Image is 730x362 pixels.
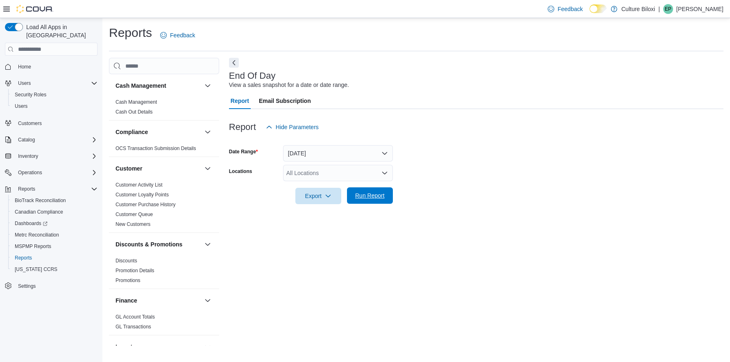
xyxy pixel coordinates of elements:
button: Finance [203,296,213,305]
button: Metrc Reconciliation [8,229,101,241]
button: Finance [116,296,201,305]
h3: Customer [116,164,142,173]
span: Settings [15,281,97,291]
span: Operations [15,168,97,178]
span: Security Roles [11,90,97,100]
h3: Report [229,122,256,132]
a: Users [11,101,31,111]
span: Hide Parameters [276,123,319,131]
div: Customer [109,180,219,232]
a: [US_STATE] CCRS [11,264,61,274]
button: Canadian Compliance [8,206,101,218]
button: Catalog [15,135,38,145]
p: Culture Biloxi [621,4,655,14]
h1: Reports [109,25,152,41]
span: Customer Purchase History [116,201,176,208]
a: Promotions [116,278,141,283]
span: GL Transactions [116,323,151,330]
span: Cash Out Details [116,109,153,115]
a: Customer Activity List [116,182,163,188]
a: Customer Loyalty Points [116,192,169,198]
span: MSPMP Reports [11,241,97,251]
span: EP [665,4,671,14]
a: Security Roles [11,90,50,100]
span: Operations [18,169,42,176]
button: Compliance [203,127,213,137]
label: Date Range [229,148,258,155]
button: Users [2,77,101,89]
a: BioTrack Reconciliation [11,196,69,205]
span: Reports [18,186,35,192]
span: BioTrack Reconciliation [15,197,66,204]
button: Reports [8,252,101,264]
span: Washington CCRS [11,264,97,274]
button: Customers [2,117,101,129]
button: Inventory [116,343,201,351]
span: Discounts [116,257,137,264]
button: Users [8,100,101,112]
span: Reports [15,255,32,261]
span: Email Subscription [259,93,311,109]
nav: Complex example [5,57,97,313]
button: Inventory [203,342,213,352]
button: Operations [2,167,101,178]
a: Customer Purchase History [116,202,176,207]
span: Catalog [15,135,97,145]
div: View a sales snapshot for a date or date range. [229,81,349,89]
button: Discounts & Promotions [116,240,201,248]
button: Settings [2,280,101,292]
span: Inventory [18,153,38,159]
button: MSPMP Reports [8,241,101,252]
span: Users [15,78,97,88]
a: Home [15,62,34,72]
span: Inventory [15,151,97,161]
span: Run Report [355,191,385,200]
h3: Finance [116,296,137,305]
a: GL Account Totals [116,314,155,320]
p: [PERSON_NAME] [676,4,723,14]
span: Export [300,188,336,204]
p: | [658,4,660,14]
button: [DATE] [283,145,393,162]
span: Dashboards [11,219,97,228]
button: Cash Management [203,81,213,91]
div: Compliance [109,143,219,157]
a: Feedback [544,1,586,17]
div: Discounts & Promotions [109,256,219,289]
h3: Cash Management [116,82,166,90]
h3: Discounts & Promotions [116,240,182,248]
button: Inventory [2,150,101,162]
button: Reports [15,184,39,194]
h3: Inventory [116,343,141,351]
button: Open list of options [381,170,388,176]
a: New Customers [116,221,150,227]
button: Security Roles [8,89,101,100]
button: Hide Parameters [263,119,322,135]
a: Canadian Compliance [11,207,66,217]
button: [US_STATE] CCRS [8,264,101,275]
button: Inventory [15,151,41,161]
span: Users [15,103,27,109]
label: Locations [229,168,252,175]
div: Finance [109,312,219,335]
span: MSPMP Reports [15,243,51,250]
a: Reports [11,253,35,263]
button: Discounts & Promotions [203,239,213,249]
button: Customer [203,164,213,173]
span: Canadian Compliance [11,207,97,217]
a: Settings [15,281,39,291]
a: Cash Management [116,99,157,105]
button: Cash Management [116,82,201,90]
button: Home [2,61,101,73]
div: Enid Poole [663,4,673,14]
a: Customer Queue [116,212,153,217]
button: Users [15,78,34,88]
a: Dashboards [8,218,101,229]
a: GL Transactions [116,324,151,330]
button: Reports [2,183,101,195]
div: Cash Management [109,97,219,120]
span: Canadian Compliance [15,209,63,215]
a: MSPMP Reports [11,241,54,251]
